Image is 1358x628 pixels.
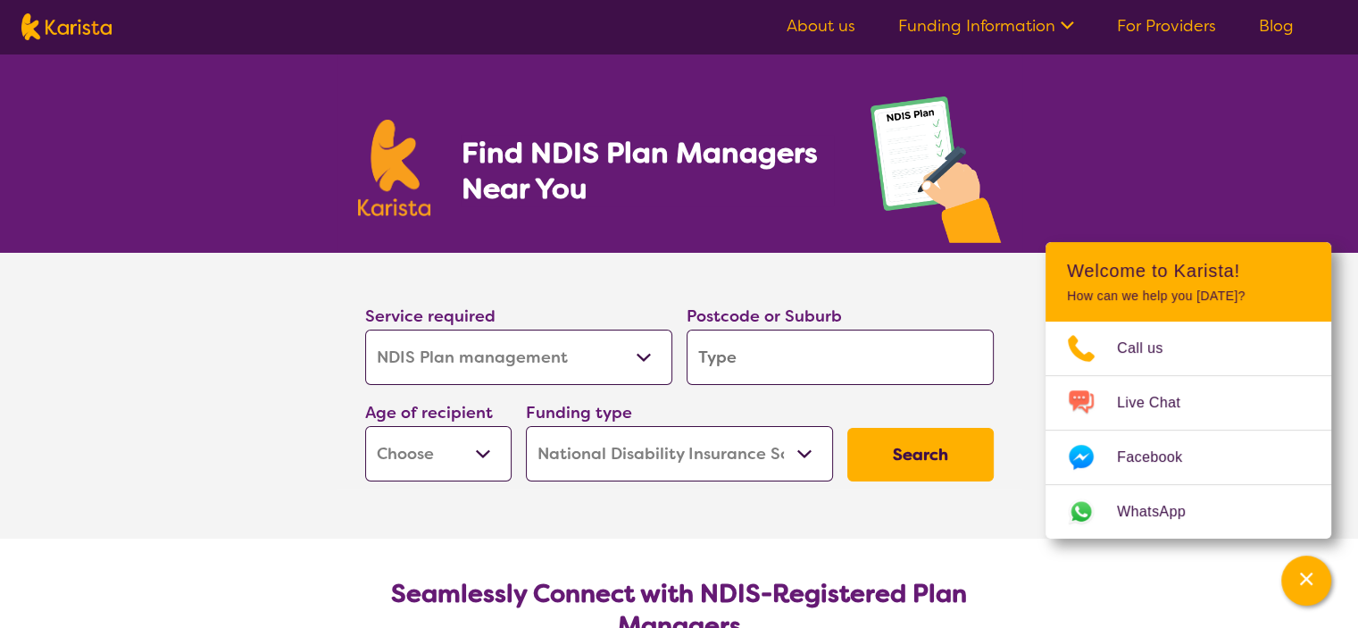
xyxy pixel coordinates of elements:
[1067,289,1310,304] p: How can we help you [DATE]?
[21,13,112,40] img: Karista logo
[526,402,632,423] label: Funding type
[1117,498,1207,525] span: WhatsApp
[1259,15,1294,37] a: Blog
[461,135,834,206] h1: Find NDIS Plan Managers Near You
[1117,15,1216,37] a: For Providers
[1117,444,1204,471] span: Facebook
[358,120,431,216] img: Karista logo
[1117,335,1185,362] span: Call us
[687,306,842,327] label: Postcode or Suburb
[1046,322,1331,539] ul: Choose channel
[898,15,1074,37] a: Funding Information
[871,96,1001,253] img: plan-management
[847,428,994,481] button: Search
[787,15,855,37] a: About us
[1067,260,1310,281] h2: Welcome to Karista!
[1117,389,1202,416] span: Live Chat
[365,306,496,327] label: Service required
[687,330,994,385] input: Type
[1046,242,1331,539] div: Channel Menu
[365,402,493,423] label: Age of recipient
[1046,485,1331,539] a: Web link opens in a new tab.
[1281,556,1331,606] button: Channel Menu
